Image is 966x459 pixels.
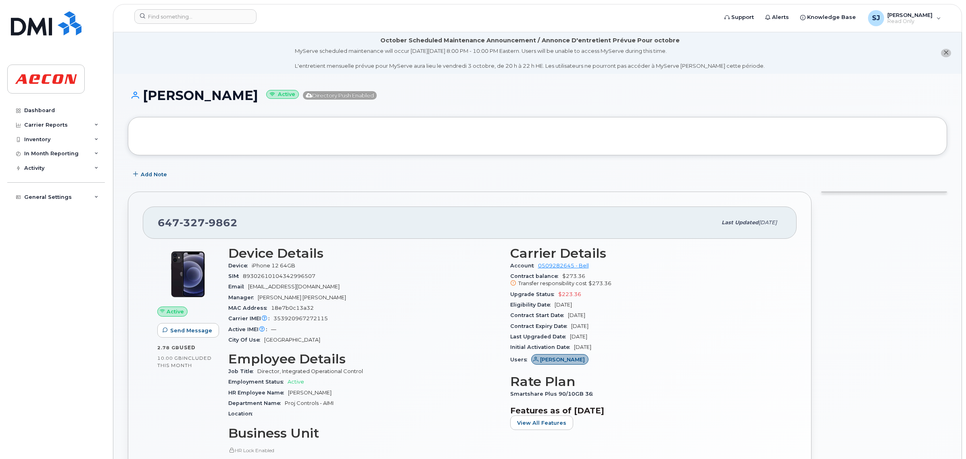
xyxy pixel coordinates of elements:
span: included this month [157,355,212,368]
span: Send Message [170,327,212,334]
span: Last updated [722,219,759,225]
span: Active [167,308,184,315]
h1: [PERSON_NAME] [128,88,947,102]
span: [DATE] [570,334,587,340]
span: Manager [228,294,258,300]
span: used [179,344,196,351]
span: View All Features [517,419,566,427]
span: 327 [179,217,205,229]
span: Job Title [228,368,257,374]
span: Device [228,263,252,269]
span: Account [510,263,538,269]
span: Smartshare Plus 90/10GB 36 [510,391,597,397]
span: Location [228,411,257,417]
span: Active [288,379,304,385]
span: $223.36 [558,291,581,297]
div: MyServe scheduled maintenance will occur [DATE][DATE] 8:00 PM - 10:00 PM Eastern. Users will be u... [295,47,765,70]
span: Contract balance [510,273,562,279]
span: Carrier IMEI [228,315,273,321]
h3: Employee Details [228,352,501,366]
a: 0509282645 - Bell [538,263,589,269]
span: Active IMEI [228,326,271,332]
span: [PERSON_NAME] [288,390,332,396]
span: HR Employee Name [228,390,288,396]
span: [DATE] [571,323,588,329]
span: $273.36 [588,280,611,286]
span: Email [228,284,248,290]
span: iPhone 12 64GB [252,263,295,269]
span: [PERSON_NAME] [PERSON_NAME] [258,294,346,300]
span: Contract Start Date [510,312,568,318]
span: [DATE] [555,302,572,308]
span: Director, Integrated Operational Control [257,368,363,374]
span: $273.36 [510,273,782,288]
span: [EMAIL_ADDRESS][DOMAIN_NAME] [248,284,340,290]
span: Users [510,357,531,363]
span: [DATE] [574,344,591,350]
span: Initial Activation Date [510,344,574,350]
span: [PERSON_NAME] [540,356,585,363]
p: HR Lock Enabled [228,447,501,454]
div: October Scheduled Maintenance Announcement / Annonce D'entretient Prévue Pour octobre [380,36,680,45]
span: Department Name [228,400,285,406]
h3: Device Details [228,246,501,261]
h3: Business Unit [228,426,501,440]
span: Proj Controls - AIMI [285,400,334,406]
button: Add Note [128,167,174,182]
span: 353920967272115 [273,315,328,321]
span: — [271,326,276,332]
span: [GEOGRAPHIC_DATA] [264,337,320,343]
span: Eligibility Date [510,302,555,308]
span: Upgrade Status [510,291,558,297]
span: 10.00 GB [157,355,182,361]
span: [DATE] [568,312,585,318]
span: Contract Expiry Date [510,323,571,329]
span: 9862 [205,217,238,229]
small: Active [266,90,299,99]
span: SIM [228,273,243,279]
span: Employment Status [228,379,288,385]
span: City Of Use [228,337,264,343]
span: 18e7b0c13a32 [271,305,314,311]
h3: Features as of [DATE] [510,406,782,415]
span: Add Note [141,171,167,178]
span: Directory Push Enabled [303,91,377,100]
span: Transfer responsibility cost [518,280,587,286]
span: 647 [158,217,238,229]
h3: Rate Plan [510,374,782,389]
button: Send Message [157,323,219,338]
span: Last Upgraded Date [510,334,570,340]
img: iPhone_12.jpg [164,250,212,298]
span: 2.78 GB [157,345,179,351]
button: close notification [941,49,951,57]
h3: Carrier Details [510,246,782,261]
span: [DATE] [759,219,777,225]
a: [PERSON_NAME] [531,357,589,363]
span: 89302610104342996507 [243,273,315,279]
span: MAC Address [228,305,271,311]
button: View All Features [510,415,573,430]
